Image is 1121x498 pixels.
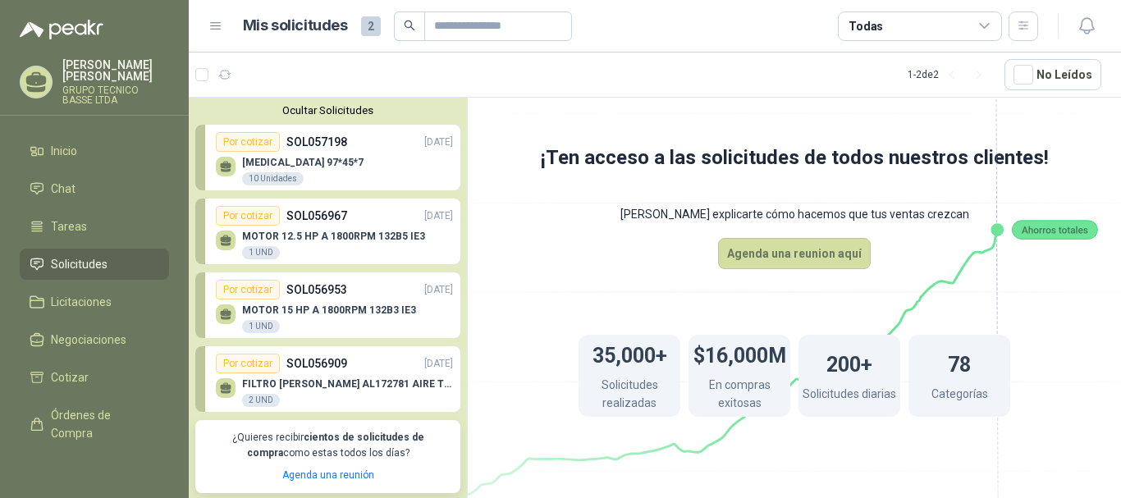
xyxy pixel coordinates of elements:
span: Chat [51,180,75,198]
button: Ocultar Solicitudes [195,104,460,117]
span: Tareas [51,217,87,235]
b: cientos de solicitudes de compra [247,432,424,459]
a: Órdenes de Compra [20,400,169,449]
span: Solicitudes [51,255,108,273]
a: Licitaciones [20,286,169,318]
a: Por cotizarSOL056909[DATE] FILTRO [PERSON_NAME] AL172781 AIRE TM132 UND [195,346,460,412]
p: SOL056909 [286,354,347,372]
div: Por cotizar [216,354,280,373]
div: 10 Unidades [242,172,304,185]
div: 1 - 2 de 2 [908,62,991,88]
span: Cotizar [51,368,89,386]
p: En compras exitosas [689,376,790,416]
p: Solicitudes realizadas [579,376,680,416]
span: Órdenes de Compra [51,406,153,442]
p: SOL056967 [286,207,347,225]
p: SOL057198 [286,133,347,151]
div: 1 UND [242,246,280,259]
h1: $16,000M [693,336,786,372]
div: Por cotizar [216,132,280,152]
p: MOTOR 15 HP A 1800RPM 132B3 IE3 [242,304,416,316]
a: Remisiones [20,455,169,487]
a: Inicio [20,135,169,167]
a: Tareas [20,211,169,242]
a: Por cotizarSOL056953[DATE] MOTOR 15 HP A 1800RPM 132B3 IE31 UND [195,272,460,338]
a: Cotizar [20,362,169,393]
div: Por cotizar [216,206,280,226]
a: Por cotizarSOL057198[DATE] [MEDICAL_DATA] 97*45*710 Unidades [195,125,460,190]
a: Solicitudes [20,249,169,280]
a: Negociaciones [20,324,169,355]
img: Logo peakr [20,20,103,39]
p: [PERSON_NAME] [PERSON_NAME] [62,59,169,82]
div: 1 UND [242,320,280,333]
p: ¿Quieres recibir como estas todos los días? [205,430,451,461]
p: [DATE] [424,356,453,372]
p: [MEDICAL_DATA] 97*45*7 [242,157,364,168]
a: Agenda una reunión [282,469,374,481]
button: No Leídos [1004,59,1101,90]
span: Negociaciones [51,331,126,349]
p: [DATE] [424,208,453,224]
p: SOL056953 [286,281,347,299]
h1: 78 [948,345,971,381]
p: [DATE] [424,135,453,150]
span: Licitaciones [51,293,112,311]
p: FILTRO [PERSON_NAME] AL172781 AIRE TM13 [242,378,453,390]
span: 2 [361,16,381,36]
p: Categorías [931,385,988,407]
p: MOTOR 12.5 HP A 1800RPM 132B5 IE3 [242,231,425,242]
div: Todas [849,17,883,35]
div: Por cotizar [216,280,280,299]
p: [DATE] [424,282,453,298]
span: Inicio [51,142,77,160]
p: Solicitudes diarias [803,385,896,407]
h1: 200+ [826,345,872,381]
span: search [404,20,415,31]
h1: Mis solicitudes [243,14,348,38]
p: GRUPO TECNICO BASSE LTDA [62,85,169,105]
a: Chat [20,173,169,204]
a: Por cotizarSOL056967[DATE] MOTOR 12.5 HP A 1800RPM 132B5 IE31 UND [195,199,460,264]
button: Agenda una reunion aquí [718,238,871,269]
div: 2 UND [242,394,280,407]
h1: 35,000+ [593,336,667,372]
